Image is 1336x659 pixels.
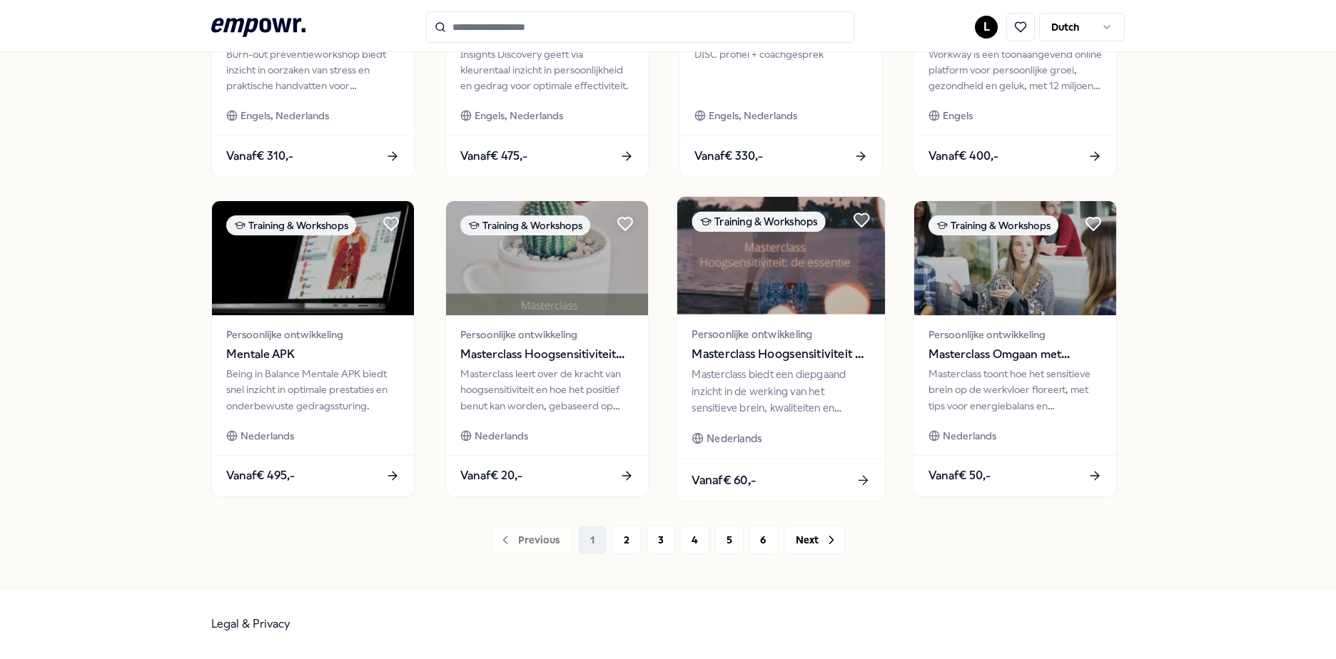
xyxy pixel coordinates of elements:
[784,526,845,554] button: Next
[460,215,590,235] div: Training & Workshops
[211,617,290,630] a: Legal & Privacy
[226,147,293,165] span: Vanaf € 310,-
[975,16,998,39] button: L
[677,195,886,501] a: package imageTraining & WorkshopsPersoonlijke ontwikkelingMasterclass Hoogsensitiviteit de essent...
[226,46,400,94] div: Burn-out preventieworkshop biedt inzicht in oorzaken van stress en praktische handvatten voor ene...
[226,345,400,364] span: Mentale APK
[692,326,870,342] span: Persoonlijke ontwikkeling
[460,466,522,485] span: Vanaf € 20,-
[709,108,797,123] span: Engels, Nederlands
[426,11,854,43] input: Search for products, categories or subcategories
[460,46,634,94] div: Insights Discovery geeft via kleurentaal inzicht in persoonlijkheid en gedrag voor optimale effec...
[694,147,763,165] span: Vanaf € 330,-
[446,201,648,315] img: package image
[928,366,1102,414] div: Masterclass toont hoe het sensitieve brein op de werkvloer floreert, met tips voor energiebalans ...
[928,46,1102,94] div: Workway is een toonaangevend online platform voor persoonlijke groei, gezondheid en geluk, met 12...
[928,215,1058,235] div: Training & Workshops
[445,200,649,497] a: package imageTraining & WorkshopsPersoonlijke ontwikkelingMasterclass Hoogsensitiviteit een inlei...
[692,470,756,489] span: Vanaf € 60,-
[211,200,415,497] a: package imageTraining & WorkshopsPersoonlijke ontwikkelingMentale APKBeing in Balance Mentale APK...
[914,200,1117,497] a: package imageTraining & WorkshopsPersoonlijke ontwikkelingMasterclass Omgaan met hoogsensitivitei...
[681,526,709,554] button: 4
[212,201,414,315] img: package image
[612,526,641,554] button: 2
[475,428,528,444] span: Nederlands
[226,215,356,235] div: Training & Workshops
[943,108,973,123] span: Engels
[241,108,329,123] span: Engels, Nederlands
[460,147,527,165] span: Vanaf € 475,-
[749,526,778,554] button: 6
[715,526,744,554] button: 5
[460,345,634,364] span: Masterclass Hoogsensitiviteit een inleiding
[928,345,1102,364] span: Masterclass Omgaan met hoogsensitiviteit op werk
[692,345,870,364] span: Masterclass Hoogsensitiviteit de essentie
[226,466,295,485] span: Vanaf € 495,-
[647,526,675,554] button: 3
[692,367,870,416] div: Masterclass biedt een diepgaand inzicht in de werking van het sensitieve brein, kwaliteiten en va...
[928,327,1102,342] span: Persoonlijke ontwikkeling
[475,108,563,123] span: Engels, Nederlands
[226,366,400,414] div: Being in Balance Mentale APK biedt snel inzicht in optimale prestaties en onderbewuste gedragsstu...
[692,211,825,232] div: Training & Workshops
[226,327,400,342] span: Persoonlijke ontwikkeling
[928,147,998,165] span: Vanaf € 400,-
[241,428,294,444] span: Nederlands
[914,201,1116,315] img: package image
[943,428,996,444] span: Nederlands
[694,46,868,94] div: DISC profiel + coachgesprek
[928,466,991,485] span: Vanaf € 50,-
[677,197,885,315] img: package image
[707,430,761,446] span: Nederlands
[460,327,634,342] span: Persoonlijke ontwikkeling
[460,366,634,414] div: Masterclass leert over de kracht van hoogsensitiviteit en hoe het positief benut kan worden, geba...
